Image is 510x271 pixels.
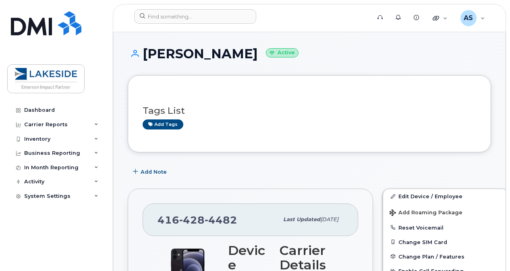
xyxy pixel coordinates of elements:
span: 416 [158,214,237,226]
h3: Tags List [143,106,476,116]
span: 428 [179,214,205,226]
span: Last updated [283,216,320,222]
span: Add Roaming Package [390,209,462,217]
button: Add Roaming Package [383,204,508,220]
span: Change Plan / Features [398,253,464,259]
a: Edit Device / Employee [383,189,508,203]
button: Add Note [128,164,174,179]
small: Active [266,48,299,57]
span: [DATE] [320,216,338,222]
h1: [PERSON_NAME] [128,47,491,61]
span: 4482 [205,214,237,226]
a: Add tags [143,119,183,129]
button: Reset Voicemail [383,220,508,235]
button: Change Plan / Features [383,249,508,264]
span: Add Note [141,168,167,176]
button: Change SIM Card [383,235,508,249]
